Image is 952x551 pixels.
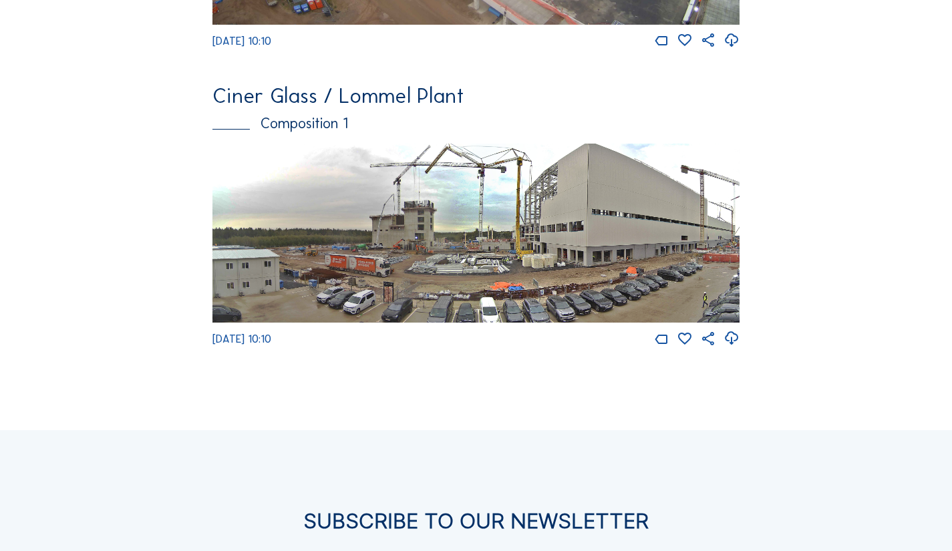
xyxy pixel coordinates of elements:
div: Subscribe to our newsletter [119,510,833,531]
img: Image [212,144,739,323]
div: Composition 1 [212,116,739,131]
span: [DATE] 10:10 [212,333,271,345]
div: Ciner Glass / Lommel Plant [212,85,739,106]
span: [DATE] 10:10 [212,35,271,47]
